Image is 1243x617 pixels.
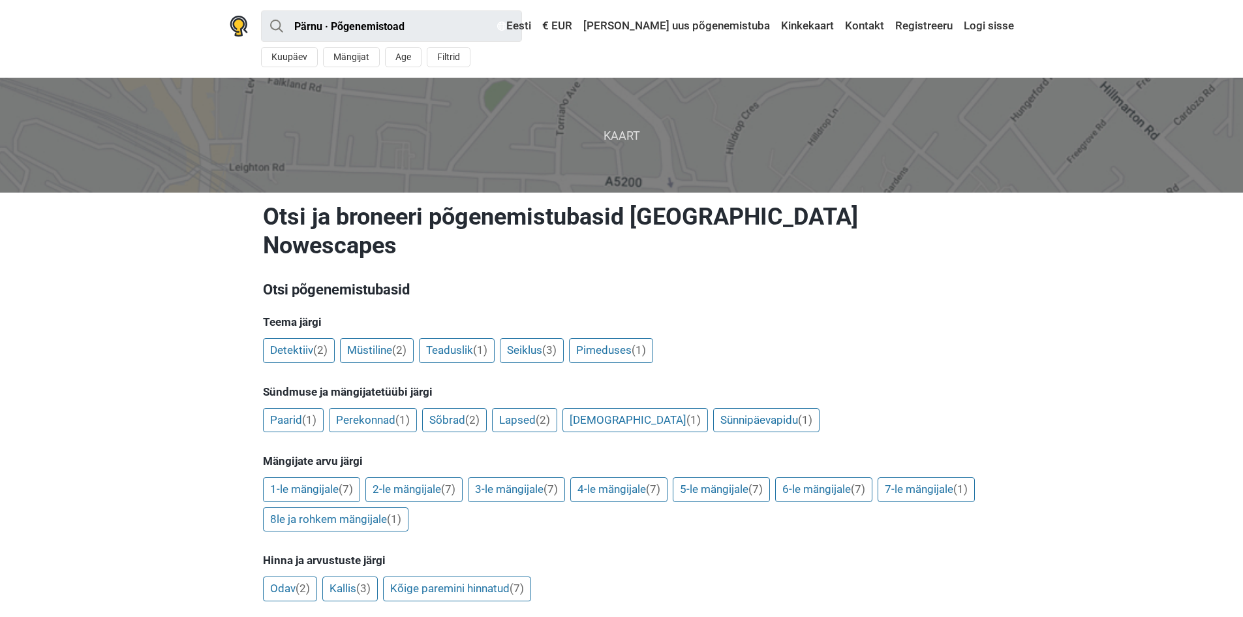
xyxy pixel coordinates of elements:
a: 2-le mängijale(7) [365,477,463,502]
span: (2) [296,582,310,595]
a: Perekonnad(1) [329,408,417,433]
span: (1) [686,413,701,426]
h1: Otsi ja broneeri põgenemistubasid [GEOGRAPHIC_DATA] Nowescapes [263,202,981,260]
h5: Sündmuse ja mängijatetüübi järgi [263,385,981,398]
a: Lapsed(2) [492,408,557,433]
span: (7) [851,483,865,496]
a: 1-le mängijale(7) [263,477,360,502]
button: Mängijat [323,47,380,67]
span: (7) [441,483,455,496]
button: Filtrid [427,47,470,67]
span: (7) [646,483,660,496]
span: (7) [510,582,524,595]
input: proovi “Tallinn” [261,10,522,42]
a: [PERSON_NAME] uus põgenemistuba [580,14,773,38]
img: Nowescape logo [230,16,248,37]
a: Teaduslik(1) [419,338,495,363]
span: (1) [387,513,401,526]
a: 8le ja rohkem mängijale(1) [263,507,408,532]
button: Kuupäev [261,47,318,67]
span: (7) [544,483,558,496]
span: (2) [536,413,550,426]
a: Müstiline(2) [340,338,414,363]
a: Kallis(3) [322,577,378,601]
a: Paarid(1) [263,408,324,433]
a: 4-le mängijale(7) [570,477,668,502]
span: (2) [313,343,328,356]
h5: Teema järgi [263,315,981,328]
span: (2) [465,413,480,426]
h3: Otsi põgenemistubasid [263,279,981,300]
a: 3-le mängijale(7) [468,477,565,502]
a: Sünnipäevapidu(1) [713,408,820,433]
button: Age [385,47,422,67]
a: [DEMOGRAPHIC_DATA](1) [562,408,708,433]
span: (3) [542,343,557,356]
h5: Hinna ja arvustuste järgi [263,554,981,567]
span: (1) [632,343,646,356]
span: (3) [356,582,371,595]
a: Pimeduses(1) [569,338,653,363]
a: Kontakt [842,14,887,38]
span: (1) [473,343,487,356]
span: (1) [798,413,812,426]
a: Eesti [494,14,534,38]
a: Kõige paremini hinnatud(7) [383,577,531,601]
h5: Mängijate arvu järgi [263,454,981,467]
a: Logi sisse [960,14,1014,38]
img: Eesti [497,22,506,31]
span: (1) [302,413,316,426]
a: € EUR [539,14,575,38]
span: (2) [392,343,407,356]
span: (1) [395,413,410,426]
span: (1) [953,483,968,496]
span: (7) [339,483,353,496]
a: 5-le mängijale(7) [673,477,770,502]
a: 7-le mängijale(1) [878,477,975,502]
a: Registreeru [892,14,956,38]
a: 6-le mängijale(7) [775,477,872,502]
a: Seiklus(3) [500,338,564,363]
a: Odav(2) [263,577,317,601]
a: Kinkekaart [778,14,837,38]
span: (7) [748,483,763,496]
a: Detektiiv(2) [263,338,335,363]
a: Sõbrad(2) [422,408,487,433]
